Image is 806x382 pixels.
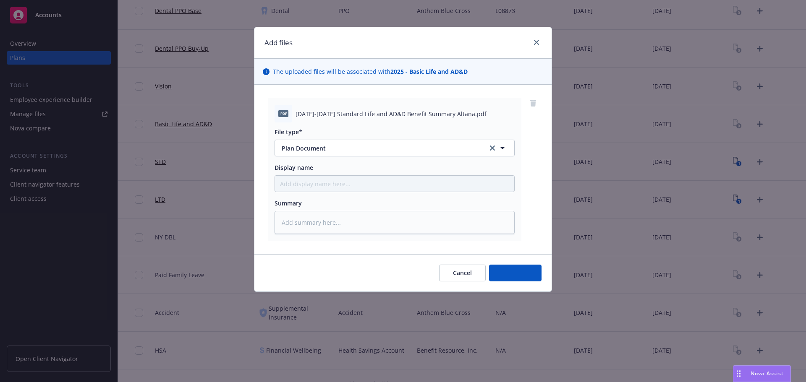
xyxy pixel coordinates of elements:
strong: 2025 - Basic Life and AD&D [390,68,468,75]
button: Add files [489,265,542,281]
button: Nova Assist [733,365,791,382]
span: Cancel [453,269,472,277]
span: Nova Assist [751,370,784,377]
a: remove [528,98,538,108]
span: File type* [275,128,302,136]
button: Plan Documentclear selection [275,140,515,156]
span: Display name [275,164,313,172]
span: Add files [503,269,528,277]
a: close [531,37,542,47]
div: Drag to move [733,366,744,382]
h1: Add files [264,37,293,48]
span: [DATE]-[DATE] Standard Life and AD&D Benefit Summary Altana.pdf [296,109,487,118]
a: clear selection [487,143,497,153]
span: pdf [278,110,288,117]
span: Summary [275,199,302,207]
input: Add display name here... [275,176,514,192]
button: Cancel [439,265,486,281]
span: The uploaded files will be associated with [273,67,468,76]
span: Plan Document [282,144,476,153]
